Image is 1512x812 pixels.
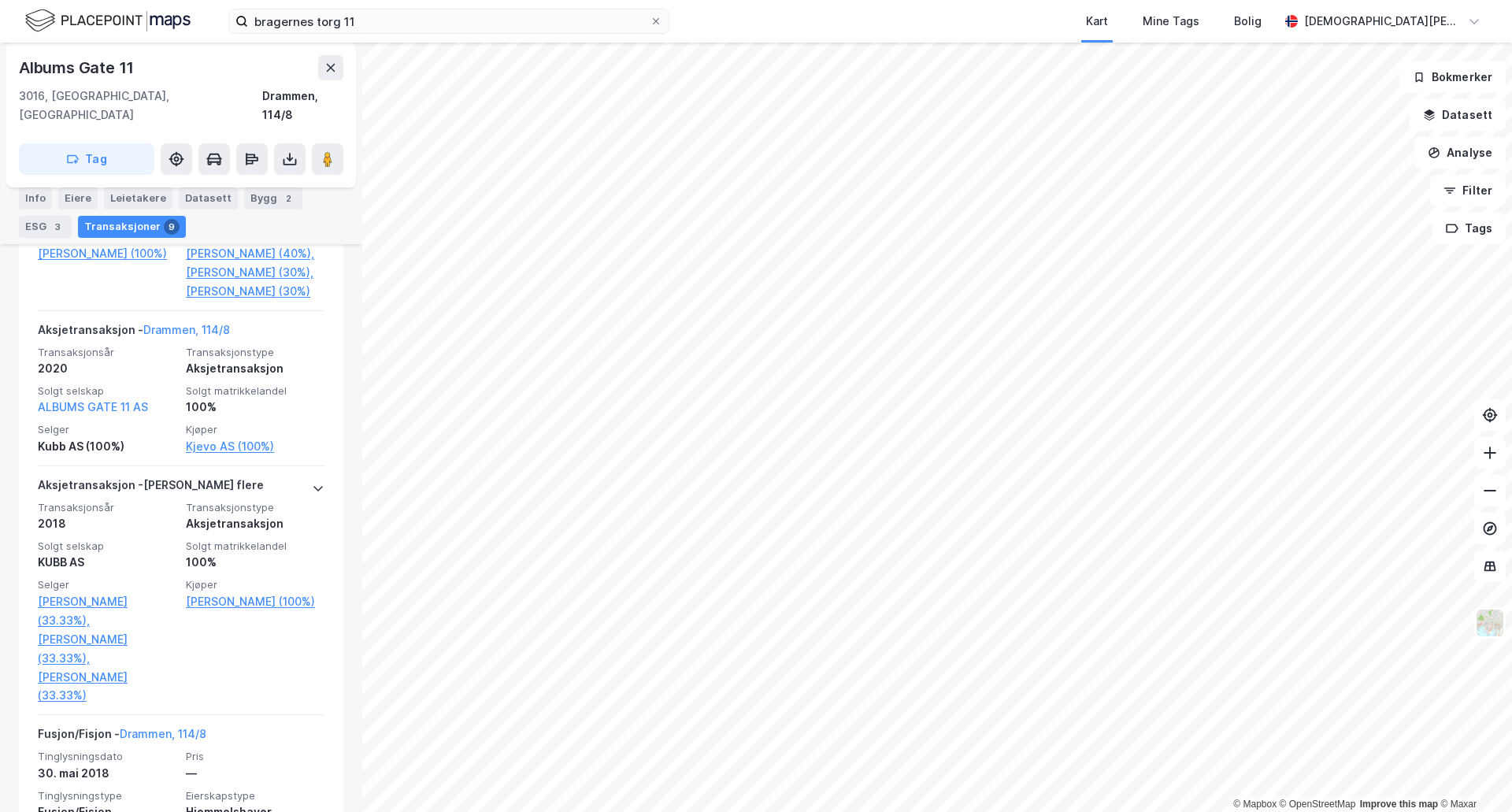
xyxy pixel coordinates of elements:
[38,501,176,514] span: Transaksjonsår
[186,282,324,301] a: [PERSON_NAME] (30%)
[38,539,176,553] span: Solgt selskap
[1433,736,1512,812] div: Kontrollprogram for chat
[1430,175,1506,206] button: Filter
[38,400,148,413] a: ALBUMS GATE 11 AS
[38,423,176,436] span: Selger
[38,553,176,572] div: KUBB AS
[120,727,206,740] a: Drammen, 114/8
[1433,736,1512,812] iframe: Chat Widget
[19,216,72,238] div: ESG
[104,187,172,209] div: Leietakere
[1233,799,1277,810] a: Mapbox
[186,398,324,417] div: 100%
[19,55,137,80] div: Albums Gate 11
[1410,99,1506,131] button: Datasett
[38,578,176,591] span: Selger
[1234,12,1262,31] div: Bolig
[19,143,154,175] button: Tag
[1432,213,1506,244] button: Tags
[186,592,324,611] a: [PERSON_NAME] (100%)
[186,423,324,436] span: Kjøper
[19,87,262,124] div: 3016, [GEOGRAPHIC_DATA], [GEOGRAPHIC_DATA]
[280,191,296,206] div: 2
[38,514,176,533] div: 2018
[1360,799,1438,810] a: Improve this map
[186,750,324,763] span: Pris
[186,346,324,359] span: Transaksjonstype
[19,187,52,209] div: Info
[78,216,186,238] div: Transaksjoner
[143,323,230,336] a: Drammen, 114/8
[38,384,176,398] span: Solgt selskap
[1280,799,1356,810] a: OpenStreetMap
[186,501,324,514] span: Transaksjonstype
[38,346,176,359] span: Transaksjonsår
[38,476,264,501] div: Aksjetransaksjon - [PERSON_NAME] flere
[1475,608,1505,638] img: Z
[1399,61,1506,93] button: Bokmerker
[186,553,324,572] div: 100%
[38,789,176,803] span: Tinglysningstype
[38,321,230,346] div: Aksjetransaksjon -
[38,630,176,668] a: [PERSON_NAME] (33.33%),
[1086,12,1108,31] div: Kart
[186,578,324,591] span: Kjøper
[38,668,176,706] a: [PERSON_NAME] (33.33%)
[244,187,302,209] div: Bygg
[262,87,343,124] div: Drammen, 114/8
[38,750,176,763] span: Tinglysningsdato
[38,725,206,750] div: Fusjon/Fisjon -
[1143,12,1199,31] div: Mine Tags
[186,384,324,398] span: Solgt matrikkelandel
[1304,12,1462,31] div: [DEMOGRAPHIC_DATA][PERSON_NAME]
[248,9,650,33] input: Søk på adresse, matrikkel, gårdeiere, leietakere eller personer
[1414,137,1506,169] button: Analyse
[186,359,324,378] div: Aksjetransaksjon
[38,592,176,630] a: [PERSON_NAME] (33.33%),
[186,764,324,783] div: —
[25,7,191,35] img: logo.f888ab2527a4732fd821a326f86c7f29.svg
[58,187,98,209] div: Eiere
[186,514,324,533] div: Aksjetransaksjon
[186,789,324,803] span: Eierskapstype
[38,359,176,378] div: 2020
[164,219,180,235] div: 9
[50,219,65,235] div: 3
[179,187,238,209] div: Datasett
[186,437,324,456] a: Kjevo AS (100%)
[186,539,324,553] span: Solgt matrikkelandel
[186,263,324,282] a: [PERSON_NAME] (30%),
[38,437,176,456] div: Kubb AS (100%)
[38,764,176,783] div: 30. mai 2018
